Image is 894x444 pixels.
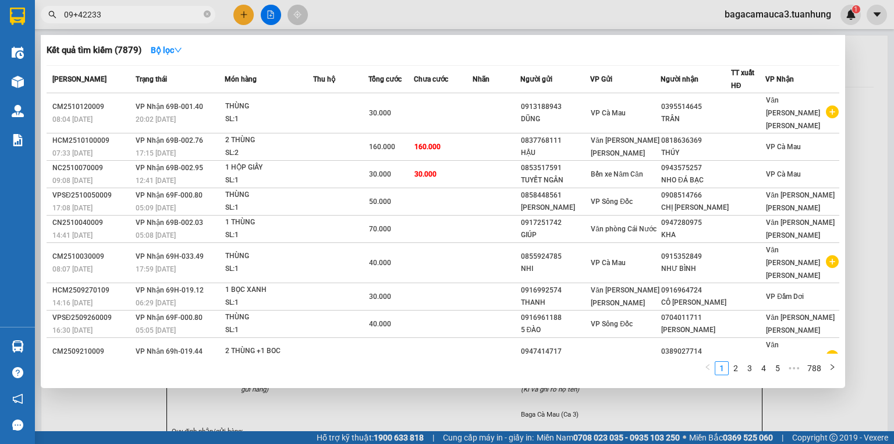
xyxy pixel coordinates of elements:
span: VP Cà Mau [591,354,626,362]
div: THANH [521,297,590,309]
div: THÚY [661,147,730,159]
span: 100.000 [369,354,395,362]
span: VP Sông Đốc [591,198,633,206]
span: VP Nhận 69h-019.44 [136,347,203,355]
div: 1 THÙNG [225,216,313,229]
div: NHO ĐÁ BẠC [661,174,730,186]
div: THÙNG [225,311,313,324]
span: phone [67,43,76,52]
span: 05:09 [DATE] [136,204,176,212]
div: TUYẾT NGÂN [521,174,590,186]
span: Văn phòng Cái Nước [591,225,657,233]
span: close-circle [204,10,211,17]
div: 0818636369 [661,135,730,147]
span: VP Nhận 69F-000.80 [136,191,203,199]
div: DŨNG [521,113,590,125]
span: Văn [PERSON_NAME] [PERSON_NAME] [766,219,835,239]
div: SL: 1 [225,324,313,337]
a: 5 [771,362,784,375]
span: Người gửi [520,75,552,83]
span: Văn [PERSON_NAME] [PERSON_NAME] [766,313,835,334]
span: 20:02 [DATE] [136,115,176,124]
div: 5 ĐÀO [521,324,590,336]
div: THÙNG [225,100,313,113]
a: 2 [729,362,742,375]
div: HCM2510100009 [52,135,132,147]
span: VP Nhận [765,75,794,83]
button: Bộ lọcdown [141,41,191,59]
div: CÔ [PERSON_NAME] [661,297,730,309]
span: 30.000 [369,109,391,117]
span: VP Nhận 69H-033.49 [136,252,204,260]
li: 5 [771,361,785,375]
span: down [174,46,182,54]
img: warehouse-icon [12,76,24,88]
span: ••• [785,361,803,375]
span: 12:41 [DATE] [136,177,176,185]
span: [PERSON_NAME] [52,75,107,83]
div: TRÂN [661,113,730,125]
span: VP Gửi [590,75,612,83]
span: VP Cà Mau [591,109,626,117]
span: Văn [PERSON_NAME] [PERSON_NAME] [591,136,659,157]
span: message [12,420,23,431]
div: 2 THÙNG [225,134,313,147]
div: CN2510040009 [52,217,132,229]
li: Next Page [825,361,839,375]
div: 0858448561 [521,189,590,202]
div: 0837768111 [521,135,590,147]
span: 160.000 [369,143,395,151]
a: 4 [757,362,770,375]
span: 16:30 [DATE] [52,326,93,334]
span: VP Nhận 69B-001.40 [136,103,203,111]
button: left [701,361,715,375]
span: 07:33 [DATE] [52,149,93,157]
span: 08:07 [DATE] [52,265,93,273]
div: CM2509210009 [52,346,132,358]
div: 0395514645 [661,101,730,113]
button: right [825,361,839,375]
img: solution-icon [12,134,24,146]
span: VP Nhận 69B-002.76 [136,136,203,145]
div: 2 THÙNG +1 BỌC [225,345,313,358]
div: 0917251742 [521,217,590,229]
div: NHI [521,263,590,275]
b: [PERSON_NAME] [67,8,165,22]
span: Văn [PERSON_NAME] [PERSON_NAME] [591,286,659,307]
div: 0704011711 [661,312,730,324]
span: VP Cà Mau [766,170,801,178]
div: SL: 2 [225,147,313,160]
div: 0389027714 [661,346,730,358]
span: 09:08 [DATE] [52,177,93,185]
img: warehouse-icon [12,340,24,353]
span: TT xuất HĐ [731,69,754,90]
span: right [829,364,836,371]
span: VP Đầm Dơi [766,293,804,301]
span: VP Cà Mau [766,143,801,151]
span: VP Sông Đốc [591,320,633,328]
span: environment [67,28,76,37]
li: 3 [743,361,757,375]
span: 17:08 [DATE] [52,204,93,212]
li: 4 [757,361,771,375]
span: 14:41 [DATE] [52,231,93,239]
span: notification [12,393,23,404]
img: warehouse-icon [12,105,24,117]
span: VP Nhận 69F-000.80 [136,313,203,322]
div: [PERSON_NAME] [661,324,730,336]
div: GIÚP [521,229,590,241]
span: VP Nhận 69B-002.95 [136,164,203,172]
div: 0855924785 [521,251,590,263]
div: THÙNG [225,250,313,263]
span: 30.000 [369,293,391,301]
span: 160.000 [414,143,441,151]
div: VPSĐ2510050009 [52,189,132,202]
div: 0916992574 [521,284,590,297]
li: 788 [803,361,825,375]
span: Trạng thái [136,75,167,83]
span: 30.000 [414,170,437,178]
span: VP Nhận 69H-019.12 [136,286,204,294]
span: Văn [PERSON_NAME] [PERSON_NAME] [766,341,820,375]
div: 1 BỌC XANH [225,284,313,297]
h3: Kết quả tìm kiếm ( 7879 ) [47,44,141,57]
